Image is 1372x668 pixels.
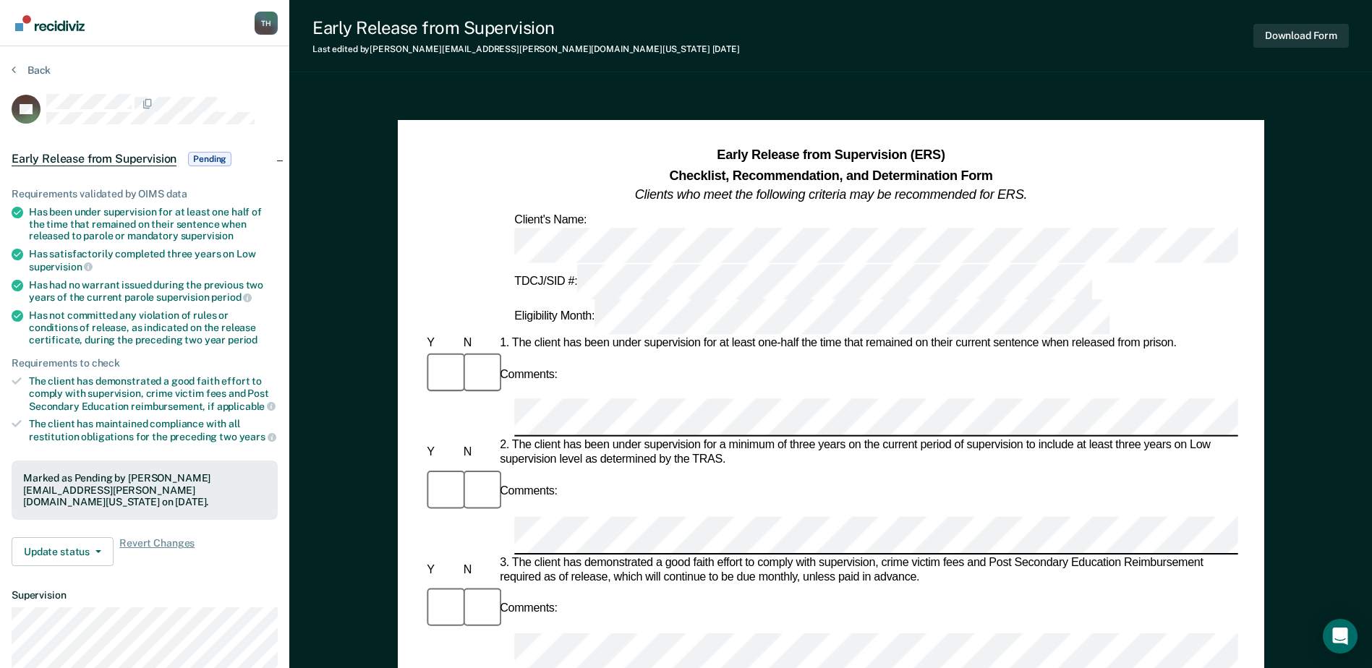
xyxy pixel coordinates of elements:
[29,309,278,346] div: Has not committed any violation of rules or conditions of release, as indicated on the release ce...
[511,264,1095,299] div: TDCJ/SID #:
[717,148,945,163] strong: Early Release from Supervision (ERS)
[228,334,257,346] span: period
[12,589,278,601] dt: Supervision
[424,446,460,461] div: Y
[211,291,252,303] span: period
[635,187,1027,202] em: Clients who meet the following criteria may be recommended for ERS.
[29,418,278,442] div: The client has maintained compliance with all restitution obligations for the preceding two
[312,44,740,54] div: Last edited by [PERSON_NAME][EMAIL_ADDRESS][PERSON_NAME][DOMAIN_NAME][US_STATE]
[12,64,51,77] button: Back
[460,446,496,461] div: N
[12,357,278,369] div: Requirements to check
[497,484,561,499] div: Comments:
[460,336,496,351] div: N
[511,299,1112,335] div: Eligibility Month:
[669,168,992,182] strong: Checklist, Recommendation, and Determination Form
[217,401,276,412] span: applicable
[312,17,740,38] div: Early Release from Supervision
[12,537,114,566] button: Update status
[12,188,278,200] div: Requirements validated by OIMS data
[23,472,266,508] div: Marked as Pending by [PERSON_NAME][EMAIL_ADDRESS][PERSON_NAME][DOMAIN_NAME][US_STATE] on [DATE].
[255,12,278,35] button: Profile dropdown button
[29,375,278,412] div: The client has demonstrated a good faith effort to comply with supervision, crime victim fees and...
[15,15,85,31] img: Recidiviz
[424,563,460,578] div: Y
[424,336,460,351] div: Y
[1323,619,1358,654] div: Open Intercom Messenger
[188,152,231,166] span: Pending
[29,248,278,273] div: Has satisfactorily completed three years on Low
[181,230,234,241] span: supervision
[497,439,1238,468] div: 2. The client has been under supervision for a minimum of three years on the current period of su...
[12,152,176,166] span: Early Release from Supervision
[29,261,93,273] span: supervision
[239,431,276,442] span: years
[497,367,561,382] div: Comments:
[29,279,278,304] div: Has had no warrant issued during the previous two years of the current parole supervision
[460,563,496,578] div: N
[119,537,195,566] span: Revert Changes
[29,206,278,242] div: Has been under supervision for at least one half of the time that remained on their sentence when...
[497,336,1238,351] div: 1. The client has been under supervision for at least one-half the time that remained on their cu...
[255,12,278,35] div: T H
[712,44,740,54] span: [DATE]
[1253,24,1349,48] button: Download Form
[497,602,561,617] div: Comments:
[497,556,1238,585] div: 3. The client has demonstrated a good faith effort to comply with supervision, crime victim fees ...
